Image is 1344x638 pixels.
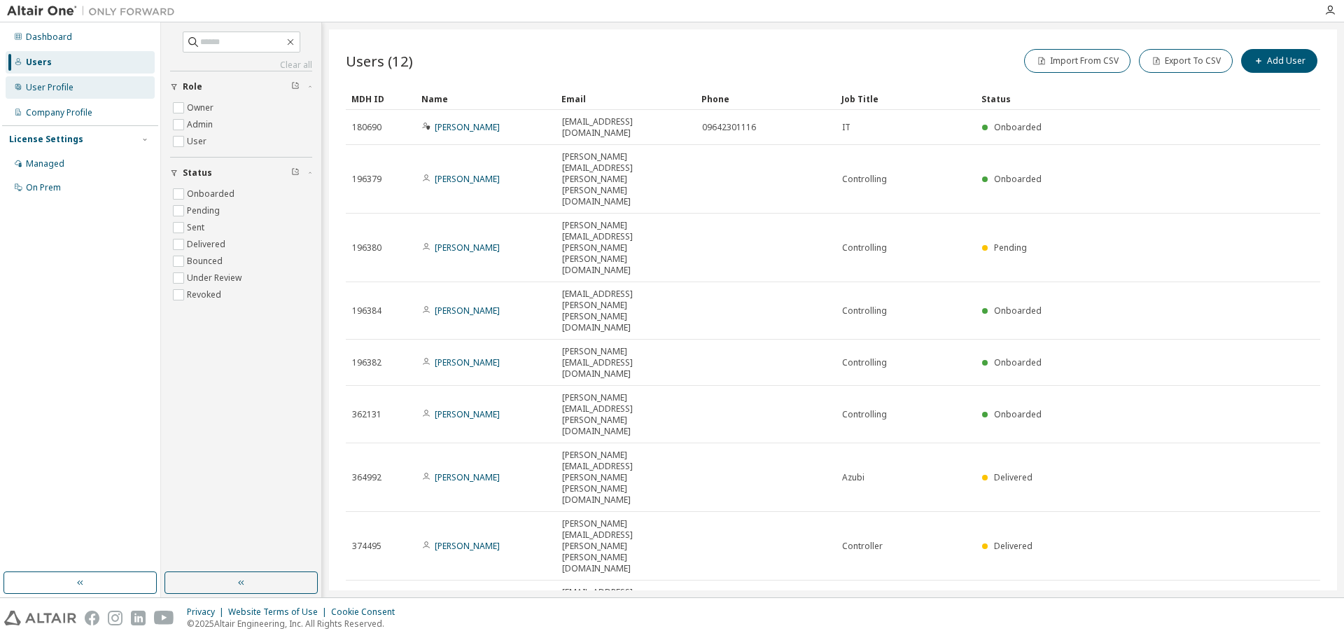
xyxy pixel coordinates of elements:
[562,587,689,609] span: [EMAIL_ADDRESS][DOMAIN_NAME]
[994,408,1042,420] span: Onboarded
[26,32,72,43] div: Dashboard
[994,356,1042,368] span: Onboarded
[187,202,223,219] label: Pending
[994,471,1032,483] span: Delivered
[842,409,887,420] span: Controlling
[842,122,850,133] span: IT
[842,472,864,483] span: Azubi
[1241,49,1317,73] button: Add User
[841,88,970,110] div: Job Title
[228,606,331,618] div: Website Terms of Use
[187,253,225,270] label: Bounced
[421,88,550,110] div: Name
[994,305,1042,317] span: Onboarded
[994,173,1042,185] span: Onboarded
[170,60,312,71] a: Clear all
[702,122,756,133] span: 09642301116
[1024,49,1130,73] button: Import From CSV
[561,88,690,110] div: Email
[562,151,689,207] span: [PERSON_NAME][EMAIL_ADDRESS][PERSON_NAME][PERSON_NAME][DOMAIN_NAME]
[562,450,689,506] span: [PERSON_NAME][EMAIL_ADDRESS][PERSON_NAME][PERSON_NAME][DOMAIN_NAME]
[352,122,381,133] span: 180690
[562,518,689,574] span: [PERSON_NAME][EMAIL_ADDRESS][PERSON_NAME][PERSON_NAME][DOMAIN_NAME]
[562,220,689,276] span: [PERSON_NAME][EMAIL_ADDRESS][PERSON_NAME][PERSON_NAME][DOMAIN_NAME]
[187,219,207,236] label: Sent
[346,51,413,71] span: Users (12)
[7,4,182,18] img: Altair One
[352,305,381,317] span: 196384
[352,472,381,483] span: 364992
[701,88,830,110] div: Phone
[435,121,500,133] a: [PERSON_NAME]
[187,606,228,618] div: Privacy
[352,357,381,368] span: 196382
[435,356,500,368] a: [PERSON_NAME]
[187,116,216,133] label: Admin
[435,408,500,420] a: [PERSON_NAME]
[187,186,237,202] label: Onboarded
[435,540,500,552] a: [PERSON_NAME]
[842,242,887,254] span: Controlling
[994,242,1027,254] span: Pending
[170,71,312,102] button: Role
[291,81,300,92] span: Clear filter
[994,121,1042,133] span: Onboarded
[85,611,99,625] img: facebook.svg
[562,116,689,139] span: [EMAIL_ADDRESS][DOMAIN_NAME]
[435,242,500,254] a: [PERSON_NAME]
[131,611,146,625] img: linkedin.svg
[26,182,61,193] div: On Prem
[183,81,202,92] span: Role
[187,286,224,303] label: Revoked
[108,611,122,625] img: instagram.svg
[352,409,381,420] span: 362131
[435,305,500,317] a: [PERSON_NAME]
[351,88,410,110] div: MDH ID
[26,158,64,169] div: Managed
[435,173,500,185] a: [PERSON_NAME]
[183,167,212,179] span: Status
[842,541,883,552] span: Controller
[26,82,73,93] div: User Profile
[842,305,887,317] span: Controlling
[291,167,300,179] span: Clear filter
[26,57,52,68] div: Users
[994,540,1032,552] span: Delivered
[4,611,76,625] img: altair_logo.svg
[187,270,244,286] label: Under Review
[435,471,500,483] a: [PERSON_NAME]
[562,346,689,380] span: [PERSON_NAME][EMAIL_ADDRESS][DOMAIN_NAME]
[170,158,312,188] button: Status
[331,606,403,618] div: Cookie Consent
[9,134,83,145] div: License Settings
[187,133,209,150] label: User
[187,236,228,253] label: Delivered
[562,289,689,333] span: [EMAIL_ADDRESS][PERSON_NAME][PERSON_NAME][DOMAIN_NAME]
[187,99,216,116] label: Owner
[187,618,403,630] p: © 2025 Altair Engineering, Inc. All Rights Reserved.
[352,541,381,552] span: 374495
[562,392,689,437] span: [PERSON_NAME][EMAIL_ADDRESS][PERSON_NAME][DOMAIN_NAME]
[154,611,174,625] img: youtube.svg
[26,107,92,118] div: Company Profile
[352,174,381,185] span: 196379
[1139,49,1233,73] button: Export To CSV
[981,88,1247,110] div: Status
[842,357,887,368] span: Controlling
[352,242,381,254] span: 196380
[842,174,887,185] span: Controlling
